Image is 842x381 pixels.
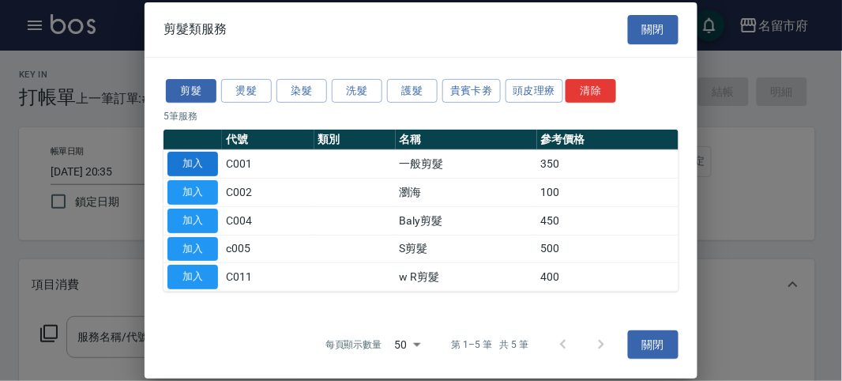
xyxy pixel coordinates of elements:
[396,178,537,206] td: 瀏海
[166,78,216,103] button: 剪髮
[442,78,501,103] button: 貴賓卡劵
[167,265,218,289] button: 加入
[167,236,218,261] button: 加入
[537,150,678,179] td: 350
[222,263,314,292] td: C011
[396,150,537,179] td: 一般剪髮
[628,15,678,44] button: 關閉
[537,178,678,206] td: 100
[389,323,427,366] div: 50
[222,206,314,235] td: C004
[314,130,396,150] th: 類別
[164,21,227,37] span: 剪髮類服務
[222,130,314,150] th: 代號
[566,78,616,103] button: 清除
[276,78,327,103] button: 染髮
[537,206,678,235] td: 450
[221,78,272,103] button: 燙髮
[222,178,314,206] td: C002
[167,209,218,233] button: 加入
[396,263,537,292] td: w R剪髮
[325,338,382,352] p: 每頁顯示數量
[222,235,314,263] td: c005
[628,330,678,360] button: 關閉
[537,235,678,263] td: 500
[452,338,528,352] p: 第 1–5 筆 共 5 筆
[396,206,537,235] td: Baly剪髮
[167,152,218,176] button: 加入
[387,78,438,103] button: 護髮
[537,263,678,292] td: 400
[167,180,218,205] button: 加入
[396,235,537,263] td: S剪髮
[506,78,564,103] button: 頭皮理療
[164,109,678,123] p: 5 筆服務
[332,78,382,103] button: 洗髮
[222,150,314,179] td: C001
[396,130,537,150] th: 名稱
[537,130,678,150] th: 參考價格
